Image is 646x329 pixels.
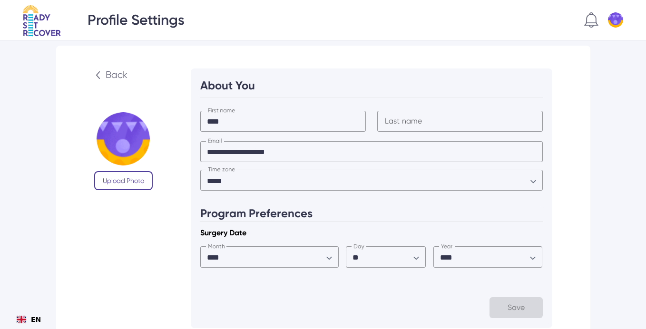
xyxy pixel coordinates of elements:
div: Back [106,68,127,82]
img: Big arrow icn [94,71,102,79]
div: Upload Photo [103,176,144,185]
div: Program Preferences [200,206,543,221]
img: Notification [584,12,598,28]
div: Surgery Date [200,227,543,239]
div: Language Switcher [10,310,48,329]
div: Profile Settings [88,11,185,29]
div: About You [200,78,543,97]
img: Default profile pic 5 [97,112,150,165]
img: Default profile pic 5 [608,12,623,28]
a: EN [17,315,41,325]
img: Logo [23,5,61,37]
div: Language selected: English [10,310,48,329]
a: Big arrow icn Back [94,68,153,82]
img: English flag [17,316,26,323]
